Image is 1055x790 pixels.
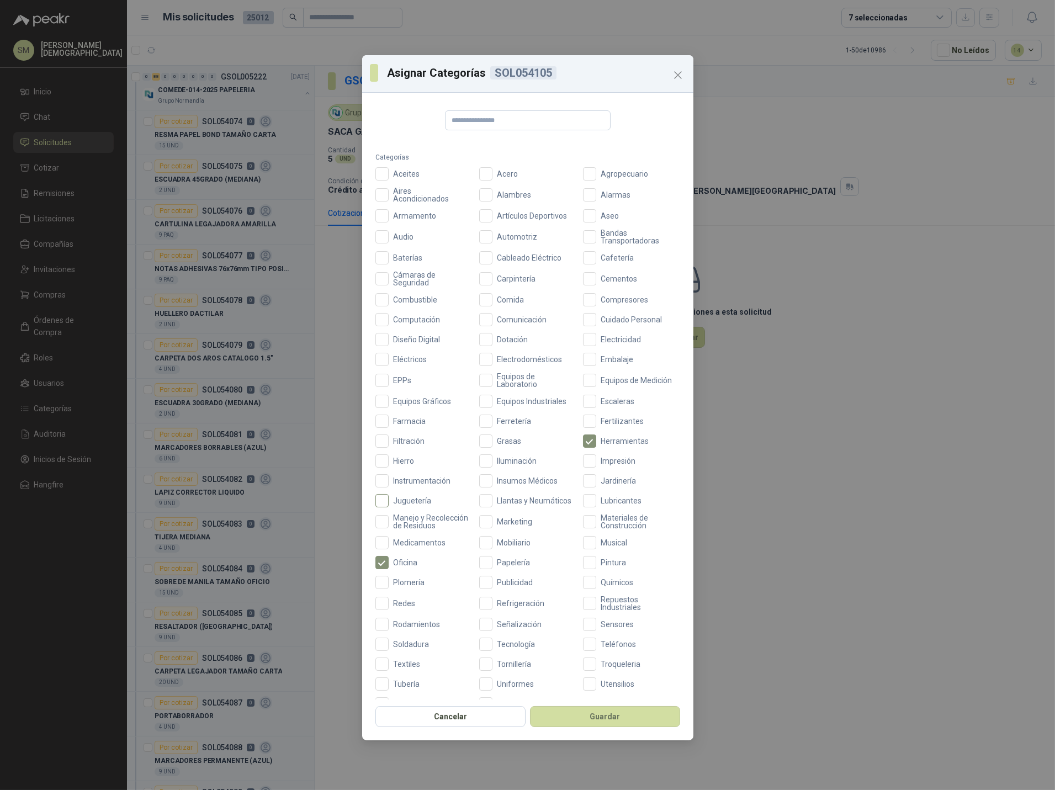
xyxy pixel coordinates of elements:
[596,212,623,220] span: Aseo
[389,579,429,586] span: Plomería
[389,660,425,668] span: Textiles
[387,65,686,81] p: Asignar Categorías
[596,229,680,245] span: Bandas Transportadoras
[492,660,536,668] span: Tornillería
[492,579,537,586] span: Publicidad
[596,356,638,363] span: Embalaje
[492,477,562,485] span: Insumos Médicos
[389,356,431,363] span: Eléctricos
[596,477,640,485] span: Jardinería
[389,600,420,607] span: Redes
[389,271,473,287] span: Cámaras de Seguridad
[492,397,571,405] span: Equipos Industriales
[596,191,635,199] span: Alarmas
[530,706,680,727] button: Guardar
[596,170,653,178] span: Agropecuario
[669,66,687,84] button: Close
[596,514,680,529] span: Materiales de Construcción
[389,559,422,566] span: Oficina
[389,621,444,628] span: Rodamientos
[492,559,534,566] span: Papelería
[492,539,535,547] span: Mobiliario
[596,254,638,262] span: Cafetería
[389,296,442,304] span: Combustible
[492,518,537,526] span: Marketing
[389,170,424,178] span: Aceites
[389,539,450,547] span: Medicamentos
[492,275,540,283] span: Carpintería
[596,316,666,324] span: Cuidado Personal
[596,377,676,384] span: Equipos de Medición
[389,377,416,384] span: EPPs
[596,660,645,668] span: Troqueleria
[596,680,639,688] span: Utensilios
[596,397,639,405] span: Escaleras
[492,680,538,688] span: Uniformes
[375,706,526,727] button: Cancelar
[492,417,536,425] span: Ferretería
[492,316,551,324] span: Comunicación
[389,514,473,529] span: Manejo y Recolección de Residuos
[389,457,418,465] span: Hierro
[389,680,424,688] span: Tubería
[492,640,539,648] span: Tecnología
[389,187,473,203] span: Aires Acondicionados
[596,640,640,648] span: Teléfonos
[490,66,556,79] div: SOL054105
[596,296,653,304] span: Compresores
[492,212,571,220] span: Artículos Deportivos
[389,477,455,485] span: Instrumentación
[596,457,640,465] span: Impresión
[492,621,546,628] span: Señalización
[389,254,427,262] span: Baterías
[389,316,444,324] span: Computación
[596,336,645,343] span: Electricidad
[492,437,526,445] span: Grasas
[389,640,433,648] span: Soldadura
[596,497,646,505] span: Lubricantes
[389,437,429,445] span: Filtración
[596,621,638,628] span: Sensores
[389,233,418,241] span: Audio
[492,336,532,343] span: Dotación
[389,397,455,405] span: Equipos Gráficos
[596,417,648,425] span: Fertilizantes
[492,296,528,304] span: Comida
[389,212,441,220] span: Armamento
[492,254,566,262] span: Cableado Eléctrico
[375,152,680,163] label: Categorías
[492,191,536,199] span: Alambres
[492,457,541,465] span: Iluminación
[492,233,542,241] span: Automotriz
[596,596,680,611] span: Repuestos Industriales
[492,373,576,388] span: Equipos de Laboratorio
[389,336,444,343] span: Diseño Digital
[596,579,638,586] span: Químicos
[492,356,566,363] span: Electrodomésticos
[492,497,576,505] span: Llantas y Neumáticos
[492,600,549,607] span: Refrigeración
[389,417,430,425] span: Farmacia
[596,559,630,566] span: Pintura
[389,497,436,505] span: Juguetería
[596,437,653,445] span: Herramientas
[596,539,632,547] span: Musical
[492,170,522,178] span: Acero
[596,275,642,283] span: Cementos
